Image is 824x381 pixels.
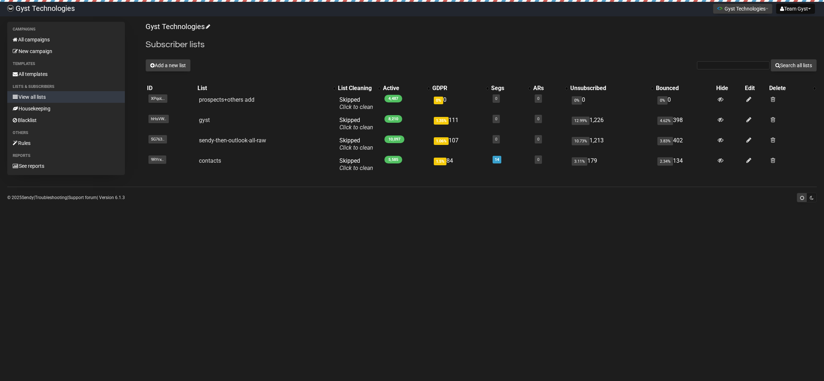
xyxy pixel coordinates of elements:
[716,85,742,92] div: Hide
[654,83,715,93] th: Bounced: No sort applied, sorting is disabled
[495,137,497,142] a: 0
[336,83,382,93] th: List Cleaning: No sort applied, activate to apply an ascending sort
[7,151,125,160] li: Reports
[146,83,196,93] th: ID: No sort applied, sorting is disabled
[384,95,402,102] span: 4,487
[7,45,125,57] a: New campaign
[339,96,373,110] span: Skipped
[495,117,497,121] a: 0
[199,117,210,123] a: gyst
[537,137,539,142] a: 0
[569,154,655,175] td: 179
[717,5,723,11] img: 1.png
[7,114,125,126] a: Blacklist
[654,114,715,134] td: 398
[339,104,373,110] a: Click to clean
[768,83,817,93] th: Delete: No sort applied, activate to apply an ascending sort
[431,134,490,154] td: 107
[570,85,648,92] div: Unsubscribed
[339,117,373,131] span: Skipped
[7,194,125,202] p: © 2025 | | | Version 6.1.3
[338,85,374,92] div: List Cleaning
[7,34,125,45] a: All campaigns
[537,117,539,121] a: 0
[713,4,772,14] button: Gyst Technologies
[657,117,673,125] span: 4.62%
[199,137,266,144] a: sendy-then-outlook-all-raw
[7,5,14,12] img: 4bbcbfc452d929a90651847d6746e700
[537,96,539,101] a: 0
[537,157,539,162] a: 0
[148,94,167,103] span: XPqoL..
[7,129,125,137] li: Others
[197,85,329,92] div: List
[148,115,169,123] span: hHsVW..
[7,160,125,172] a: See reports
[146,38,817,51] h2: Subscriber lists
[339,165,373,171] a: Click to clean
[776,4,815,14] button: Team Gyst
[657,137,673,145] span: 3.83%
[572,96,582,105] span: 0%
[7,91,125,103] a: View all lists
[495,96,497,101] a: 0
[339,124,373,131] a: Click to clean
[431,83,490,93] th: GDPR: No sort applied, activate to apply an ascending sort
[431,114,490,134] td: 111
[431,93,490,114] td: 0
[339,144,373,151] a: Click to clean
[35,195,67,200] a: Troubleshooting
[339,157,373,171] span: Skipped
[657,157,673,166] span: 2.34%
[147,85,195,92] div: ID
[491,85,524,92] div: Segs
[533,85,562,92] div: ARs
[146,22,209,31] a: Gyst Technologies
[196,83,336,93] th: List: No sort applied, activate to apply an ascending sort
[146,59,191,72] button: Add a new list
[715,83,743,93] th: Hide: No sort applied, sorting is disabled
[654,93,715,114] td: 0
[495,157,499,162] a: 14
[569,83,655,93] th: Unsubscribed: No sort applied, activate to apply an ascending sort
[384,135,404,143] span: 10,097
[383,85,424,92] div: Active
[22,195,34,200] a: Sendy
[339,137,373,151] span: Skipped
[434,97,443,104] span: 0%
[434,137,449,145] span: 1.06%
[431,154,490,175] td: 84
[148,135,167,143] span: 5G763..
[769,85,809,92] div: Delete
[7,60,125,68] li: Templates
[7,25,125,34] li: Campaigns
[572,157,587,166] span: 3.11%
[572,137,590,145] span: 10.73%
[569,93,655,114] td: 0
[490,83,531,93] th: Segs: No sort applied, activate to apply an ascending sort
[569,114,655,134] td: 1,226
[771,59,817,72] button: Search all lists
[654,154,715,175] td: 134
[432,85,482,92] div: GDPR
[656,85,713,92] div: Bounced
[743,83,768,93] th: Edit: No sort applied, sorting is disabled
[384,115,402,123] span: 8,210
[569,134,655,154] td: 1,213
[384,156,402,163] span: 5,585
[199,157,221,164] a: contacts
[199,96,254,103] a: prospects+others add
[434,158,446,165] span: 1.5%
[382,83,431,93] th: Active: No sort applied, activate to apply an ascending sort
[654,134,715,154] td: 402
[434,117,449,125] span: 1.35%
[572,117,590,125] span: 12.99%
[7,68,125,80] a: All templates
[7,137,125,149] a: Rules
[68,195,97,200] a: Support forum
[7,103,125,114] a: Housekeeping
[745,85,766,92] div: Edit
[532,83,569,93] th: ARs: No sort applied, activate to apply an ascending sort
[148,155,166,164] span: 9RYrx..
[657,96,668,105] span: 0%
